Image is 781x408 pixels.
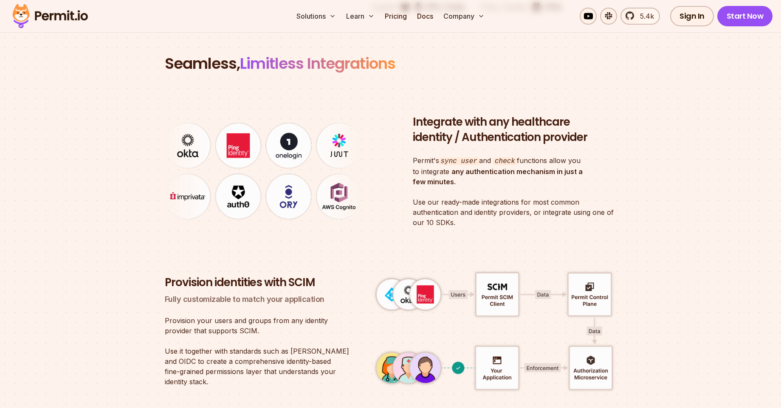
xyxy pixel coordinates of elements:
span: 5.4k [635,11,654,21]
button: Company [440,8,488,25]
a: Pricing [381,8,410,25]
code: sync user [439,158,479,165]
h3: Integrate with any healthcare identity / Authentication provider [413,115,617,145]
a: Docs [414,8,437,25]
a: Start Now [717,6,773,26]
p: Provision your users and groups from any identity provider that supports SCIM. [165,315,355,336]
h2: Seamless, [165,53,617,74]
img: Permit logo [8,2,92,31]
button: Learn [343,8,378,25]
strong: any authentication mechanism in just a few minutes. [413,167,583,186]
p: Use our ready-made integrations for most common authentication and identity providers, or integra... [413,197,617,228]
p: Use it together with standards such as [PERSON_NAME] and OIDC to create a comprehensive identity-... [165,346,355,387]
code: check [493,158,517,165]
a: 5.4k [620,8,660,25]
button: Solutions [293,8,339,25]
a: Sign In [670,6,714,26]
p: Permit's and functions allow you to integrate [413,155,617,187]
span: Limitless Integrations [240,53,395,74]
h3: Provision identities with SCIM [165,275,355,290]
p: Fully customizable to match your application [165,293,355,305]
